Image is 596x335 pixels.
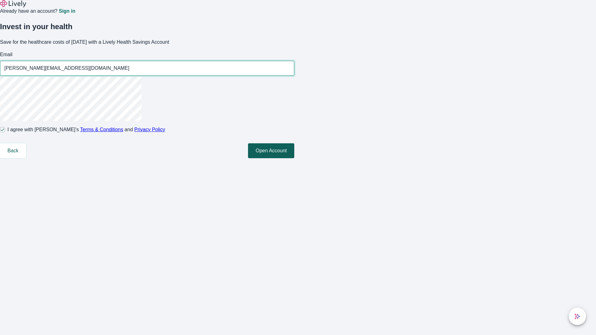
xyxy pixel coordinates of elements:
button: Open Account [248,143,294,158]
a: Sign in [59,9,75,14]
svg: Lively AI Assistant [574,313,580,319]
a: Privacy Policy [134,127,165,132]
a: Terms & Conditions [80,127,123,132]
button: chat [569,308,586,325]
span: I agree with [PERSON_NAME]’s and [7,126,165,133]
